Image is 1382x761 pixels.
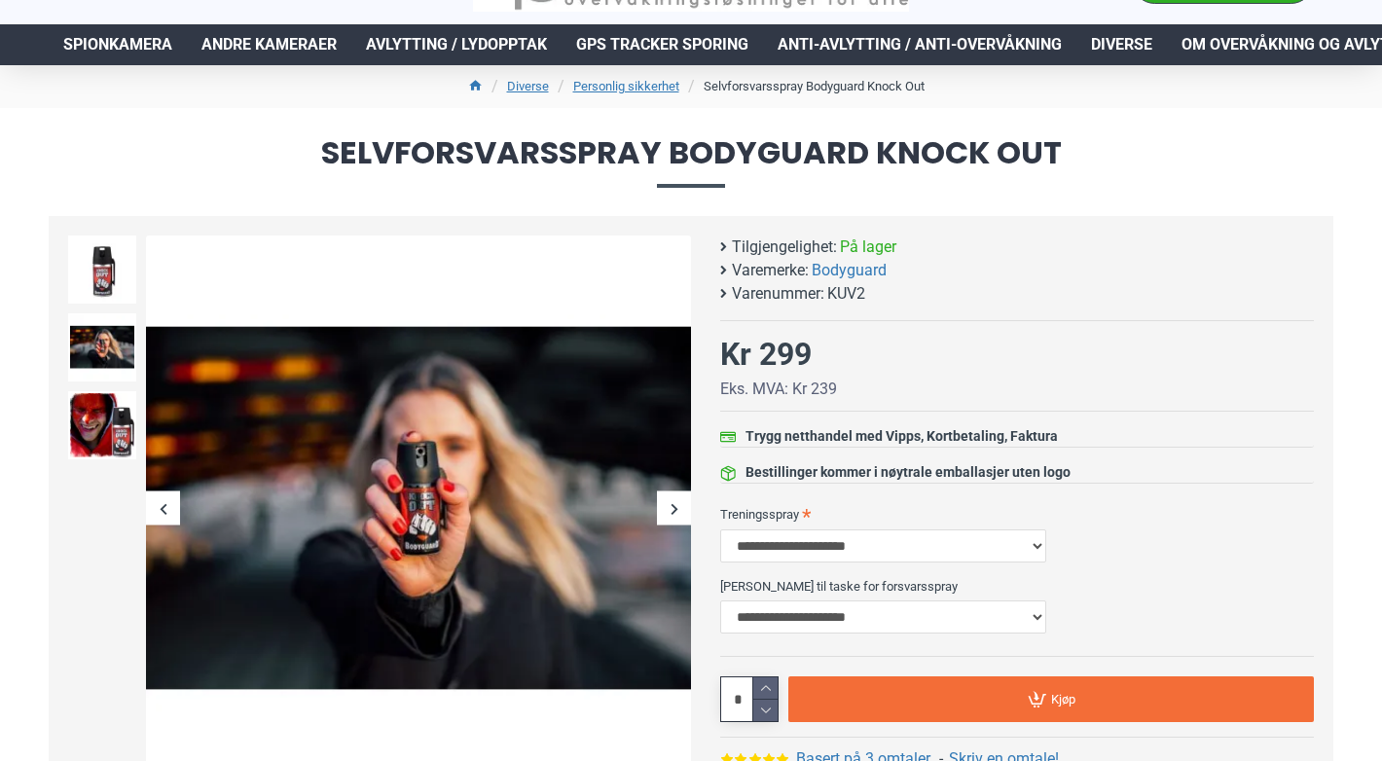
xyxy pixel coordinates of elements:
span: Spionkamera [63,33,172,56]
span: Selvforsvarsspray Bodyguard Knock Out [49,137,1333,187]
a: Diverse [507,77,549,96]
a: Avlytting / Lydopptak [351,24,562,65]
div: Trygg netthandel med Vipps, Kortbetaling, Faktura [746,426,1058,447]
span: Anti-avlytting / Anti-overvåkning [778,33,1062,56]
div: Bestillinger kommer i nøytrale emballasjer uten logo [746,462,1071,483]
a: Personlig sikkerhet [573,77,679,96]
label: Treningsspray [720,498,1314,529]
a: GPS Tracker Sporing [562,24,763,65]
span: Avlytting / Lydopptak [366,33,547,56]
a: Diverse [1076,24,1167,65]
label: [PERSON_NAME] til taske for forsvarsspray [720,570,1314,601]
img: Forsvarsspray - Lovlig Pepperspray - SpyGadgets.no [68,391,136,459]
a: Anti-avlytting / Anti-overvåkning [763,24,1076,65]
span: KUV2 [827,282,865,306]
div: Kr 299 [720,331,812,378]
span: GPS Tracker Sporing [576,33,748,56]
span: På lager [840,236,896,259]
a: Spionkamera [49,24,187,65]
b: Tilgjengelighet: [732,236,837,259]
span: Andre kameraer [201,33,337,56]
img: Forsvarsspray - Lovlig Pepperspray - SpyGadgets.no [68,313,136,381]
a: Andre kameraer [187,24,351,65]
a: Bodyguard [812,259,887,282]
div: Previous slide [146,491,180,525]
img: Forsvarsspray - Lovlig Pepperspray - SpyGadgets.no [68,236,136,304]
span: Kjøp [1051,693,1075,706]
span: Diverse [1091,33,1152,56]
div: Next slide [657,491,691,525]
b: Varenummer: [732,282,824,306]
b: Varemerke: [732,259,809,282]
